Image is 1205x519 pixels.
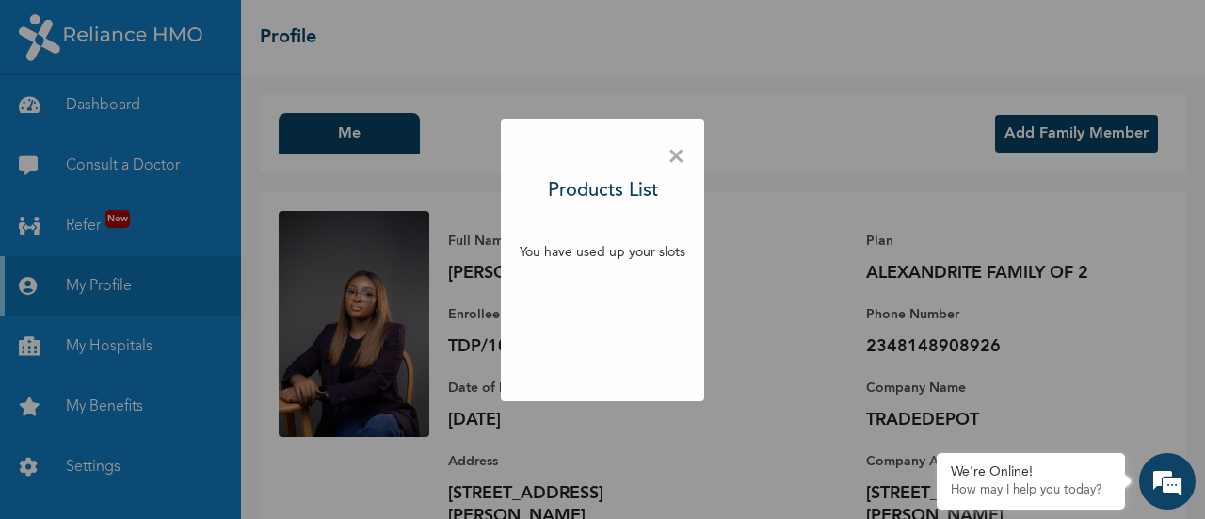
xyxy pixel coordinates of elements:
[9,359,359,425] textarea: Type your message and hit 'Enter'
[185,425,360,483] div: FAQs
[951,483,1111,498] p: How may I help you today?
[951,464,1111,480] div: We're Online!
[520,243,685,263] p: You have used up your slots
[98,105,316,130] div: Chat with us now
[9,458,185,471] span: Conversation
[548,177,658,205] h3: Products List
[109,159,260,349] span: We're online!
[309,9,354,55] div: Minimize live chat window
[35,94,76,141] img: d_794563401_company_1708531726252_794563401
[667,138,685,177] span: ×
